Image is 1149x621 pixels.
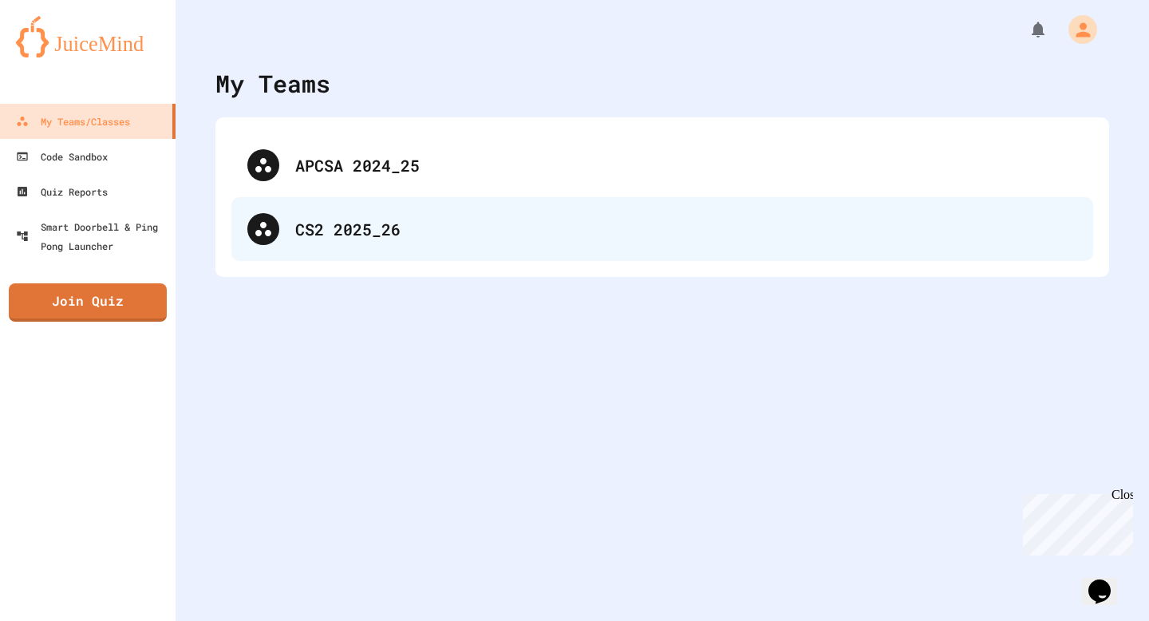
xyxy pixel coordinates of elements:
img: logo-orange.svg [16,16,160,57]
div: My Teams [215,65,330,101]
div: Chat with us now!Close [6,6,110,101]
div: CS2 2025_26 [231,197,1093,261]
div: My Account [1052,11,1101,48]
iframe: chat widget [1082,557,1133,605]
div: My Notifications [999,16,1052,43]
div: Quiz Reports [16,182,108,201]
iframe: chat widget [1017,488,1133,556]
div: Code Sandbox [16,147,108,166]
a: Join Quiz [9,283,167,322]
div: APCSA 2024_25 [231,133,1093,197]
div: CS2 2025_26 [295,217,1077,241]
div: My Teams/Classes [16,112,130,131]
div: APCSA 2024_25 [295,153,1077,177]
div: Smart Doorbell & Ping Pong Launcher [16,217,169,255]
